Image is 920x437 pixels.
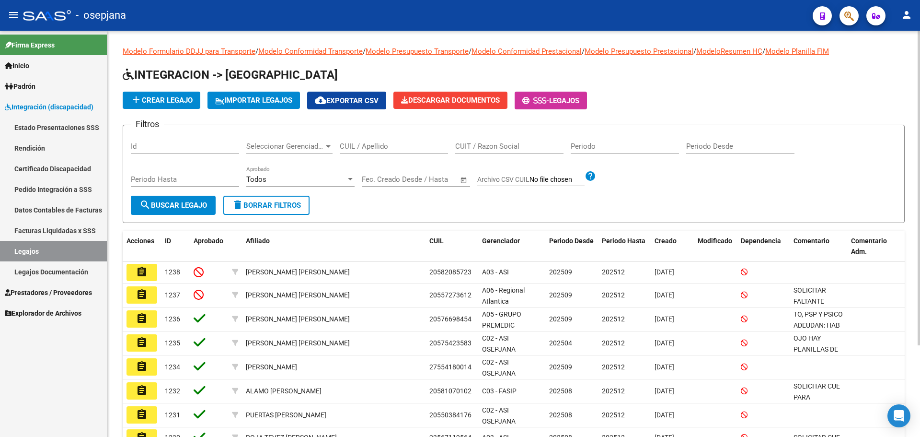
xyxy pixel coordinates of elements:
[123,47,255,56] a: Modelo Formulario DDJJ para Transporte
[655,291,674,299] span: [DATE]
[429,339,471,347] span: 20575423583
[246,142,324,151] span: Seleccionar Gerenciador
[549,363,572,371] span: 202509
[315,96,379,105] span: Exportar CSV
[585,170,596,182] mat-icon: help
[790,231,847,262] datatable-header-cell: Comentario
[549,387,572,395] span: 202508
[602,411,625,419] span: 202512
[459,175,470,186] button: Open calendar
[307,92,386,109] button: Exportar CSV
[165,237,171,245] span: ID
[136,361,148,372] mat-icon: assignment
[429,387,471,395] span: 20581070102
[136,266,148,278] mat-icon: assignment
[737,231,790,262] datatable-header-cell: Dependencia
[194,237,223,245] span: Aprobado
[8,9,19,21] mat-icon: menu
[123,92,200,109] button: Crear Legajo
[136,313,148,324] mat-icon: assignment
[139,199,151,211] mat-icon: search
[482,334,516,353] span: C02 - ASI OSEPJANA
[851,237,887,256] span: Comentario Adm.
[246,386,322,397] div: ALAMO [PERSON_NAME]
[482,358,516,377] span: C02 - ASI OSEPJANA
[315,94,326,106] mat-icon: cloud_download
[549,315,572,323] span: 202509
[5,287,92,298] span: Prestadores / Proveedores
[165,387,180,395] span: 1232
[482,406,516,425] span: C02 - ASI OSEPJANA
[549,411,572,419] span: 202508
[585,47,693,56] a: Modelo Presupuesto Prestacional
[362,175,401,184] input: Fecha inicio
[246,237,270,245] span: Afiliado
[246,410,326,421] div: PUERTAS [PERSON_NAME]
[246,338,350,349] div: [PERSON_NAME] [PERSON_NAME]
[478,231,545,262] datatable-header-cell: Gerenciador
[5,102,93,112] span: Integración (discapacidad)
[393,92,507,109] button: Descargar Documentos
[429,363,471,371] span: 27554180014
[549,96,579,105] span: Legajos
[887,404,910,427] div: Open Intercom Messenger
[482,387,517,395] span: C03 - FASIP
[602,315,625,323] span: 202512
[246,290,350,301] div: [PERSON_NAME] [PERSON_NAME]
[165,315,180,323] span: 1236
[136,385,148,396] mat-icon: assignment
[5,40,55,50] span: Firma Express
[655,363,674,371] span: [DATE]
[165,363,180,371] span: 1234
[522,96,549,105] span: -
[549,268,572,276] span: 202509
[242,231,425,262] datatable-header-cell: Afiliado
[165,339,180,347] span: 1235
[549,237,594,245] span: Periodo Desde
[602,339,625,347] span: 202512
[655,411,674,419] span: [DATE]
[165,411,180,419] span: 1231
[765,47,829,56] a: Modelo Planilla FIM
[793,310,843,373] span: TO, PSP Y PSICO ADEUDAN: HAB DE CONSULTORIO + MAT PROV + POLIZA
[130,96,193,105] span: Crear Legajo
[429,411,471,419] span: 20550384176
[515,92,587,109] button: -Legajos
[482,268,509,276] span: A03 - ASI
[136,289,148,300] mat-icon: assignment
[477,176,529,183] span: Archivo CSV CUIL
[549,339,572,347] span: 202504
[847,231,905,262] datatable-header-cell: Comentario Adm.
[651,231,694,262] datatable-header-cell: Creado
[123,68,338,82] span: INTEGRACION -> [GEOGRAPHIC_DATA]
[131,196,216,215] button: Buscar Legajo
[655,268,674,276] span: [DATE]
[366,47,469,56] a: Modelo Presupuesto Transporte
[655,315,674,323] span: [DATE]
[207,92,300,109] button: IMPORTAR LEGAJOS
[655,339,674,347] span: [DATE]
[602,268,625,276] span: 202512
[741,237,781,245] span: Dependencia
[232,201,301,210] span: Borrar Filtros
[694,231,737,262] datatable-header-cell: Modificado
[246,267,350,278] div: [PERSON_NAME] [PERSON_NAME]
[223,196,310,215] button: Borrar Filtros
[429,268,471,276] span: 20582085723
[598,231,651,262] datatable-header-cell: Periodo Hasta
[655,387,674,395] span: [DATE]
[246,175,266,184] span: Todos
[482,286,525,305] span: A06 - Regional Atlantica
[5,81,35,92] span: Padrón
[5,308,81,319] span: Explorador de Archivos
[232,199,243,211] mat-icon: delete
[161,231,190,262] datatable-header-cell: ID
[482,237,520,245] span: Gerenciador
[130,94,142,106] mat-icon: add
[409,175,456,184] input: Fecha fin
[549,291,572,299] span: 202509
[246,314,350,325] div: [PERSON_NAME] [PERSON_NAME]
[655,237,677,245] span: Creado
[793,286,826,305] span: SOLICITAR FALTANTE
[165,291,180,299] span: 1237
